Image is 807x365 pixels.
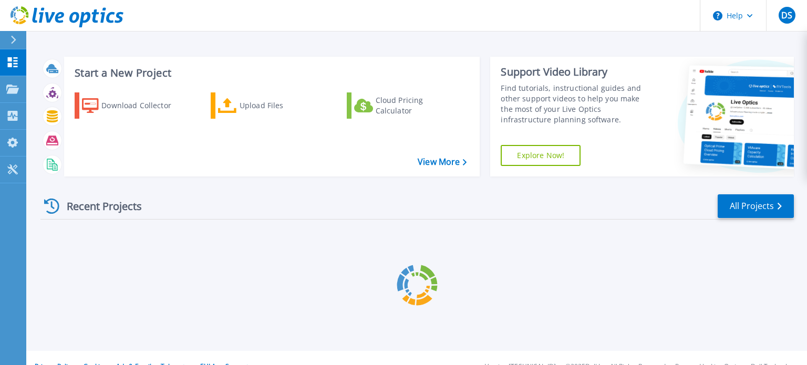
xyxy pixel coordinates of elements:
span: DS [781,11,792,19]
div: Recent Projects [40,193,156,219]
a: All Projects [718,194,794,218]
a: Explore Now! [501,145,581,166]
div: Support Video Library [501,65,653,79]
div: Cloud Pricing Calculator [376,95,460,116]
div: Find tutorials, instructional guides and other support videos to help you make the most of your L... [501,83,653,125]
a: Download Collector [75,92,192,119]
a: View More [418,157,467,167]
div: Download Collector [101,95,185,116]
a: Upload Files [211,92,328,119]
h3: Start a New Project [75,67,467,79]
div: Upload Files [240,95,324,116]
a: Cloud Pricing Calculator [347,92,464,119]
